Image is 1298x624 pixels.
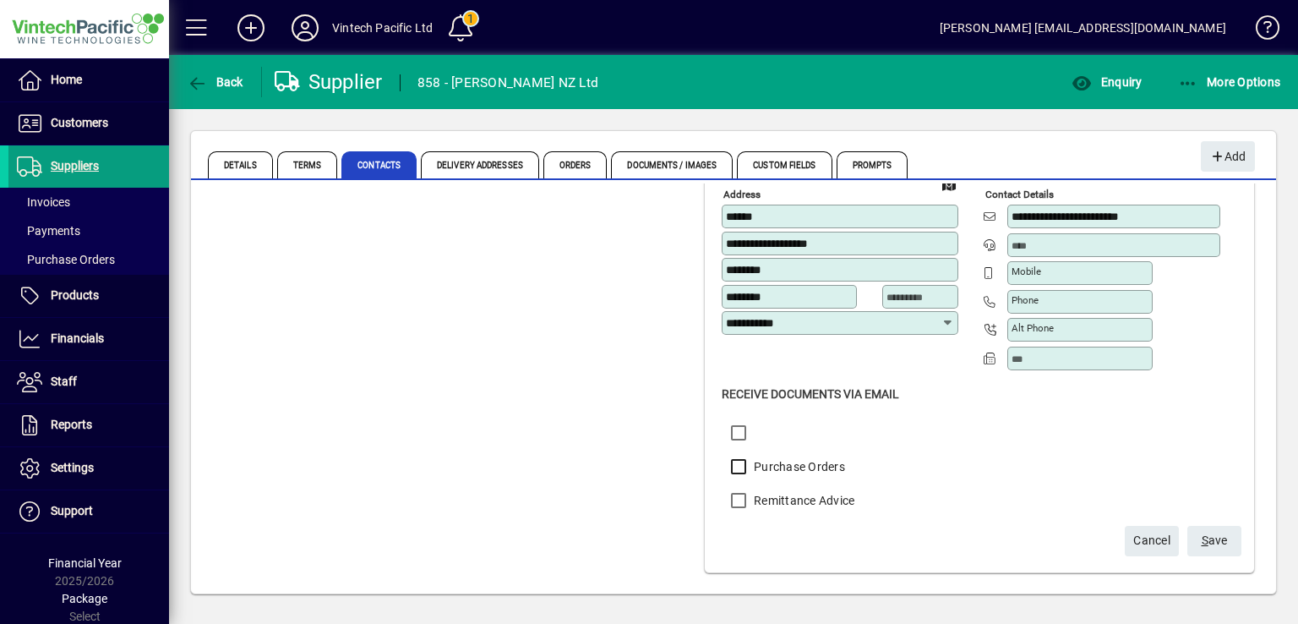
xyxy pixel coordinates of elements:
[421,151,539,178] span: Delivery Addresses
[277,151,338,178] span: Terms
[8,275,169,317] a: Products
[750,492,854,509] label: Remittance Advice
[8,404,169,446] a: Reports
[1012,294,1039,306] mat-label: Phone
[837,151,908,178] span: Prompts
[51,375,77,388] span: Staff
[543,151,608,178] span: Orders
[8,447,169,490] a: Settings
[8,102,169,145] a: Customers
[17,253,115,266] span: Purchase Orders
[208,151,273,178] span: Details
[51,288,99,302] span: Products
[1187,526,1241,556] button: Save
[722,387,899,401] span: Receive Documents Via Email
[1174,67,1285,97] button: More Options
[275,68,383,96] div: Supplier
[169,67,262,97] app-page-header-button: Back
[48,556,122,570] span: Financial Year
[1201,141,1255,172] button: Add
[51,504,93,517] span: Support
[341,151,417,178] span: Contacts
[1012,322,1054,334] mat-label: Alt Phone
[51,116,108,129] span: Customers
[17,224,80,238] span: Payments
[1202,534,1208,547] span: S
[8,188,169,216] a: Invoices
[1067,67,1146,97] button: Enquiry
[8,490,169,533] a: Support
[935,171,963,198] a: View on map
[1209,143,1246,171] span: Add
[1243,3,1277,58] a: Knowledge Base
[750,458,845,475] label: Purchase Orders
[1125,526,1179,556] button: Cancel
[51,159,99,172] span: Suppliers
[51,73,82,86] span: Home
[187,75,243,89] span: Back
[278,13,332,43] button: Profile
[417,69,599,96] div: 858 - [PERSON_NAME] NZ Ltd
[8,245,169,274] a: Purchase Orders
[940,14,1226,41] div: [PERSON_NAME] [EMAIL_ADDRESS][DOMAIN_NAME]
[8,318,169,360] a: Financials
[737,151,832,178] span: Custom Fields
[611,151,733,178] span: Documents / Images
[51,331,104,345] span: Financials
[1072,75,1142,89] span: Enquiry
[1178,75,1281,89] span: More Options
[17,195,70,209] span: Invoices
[1133,527,1170,555] span: Cancel
[51,418,92,431] span: Reports
[51,461,94,474] span: Settings
[183,67,248,97] button: Back
[1202,527,1228,555] span: ave
[8,216,169,245] a: Payments
[1012,265,1041,277] mat-label: Mobile
[8,361,169,403] a: Staff
[8,59,169,101] a: Home
[62,592,107,605] span: Package
[332,14,433,41] div: Vintech Pacific Ltd
[224,13,278,43] button: Add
